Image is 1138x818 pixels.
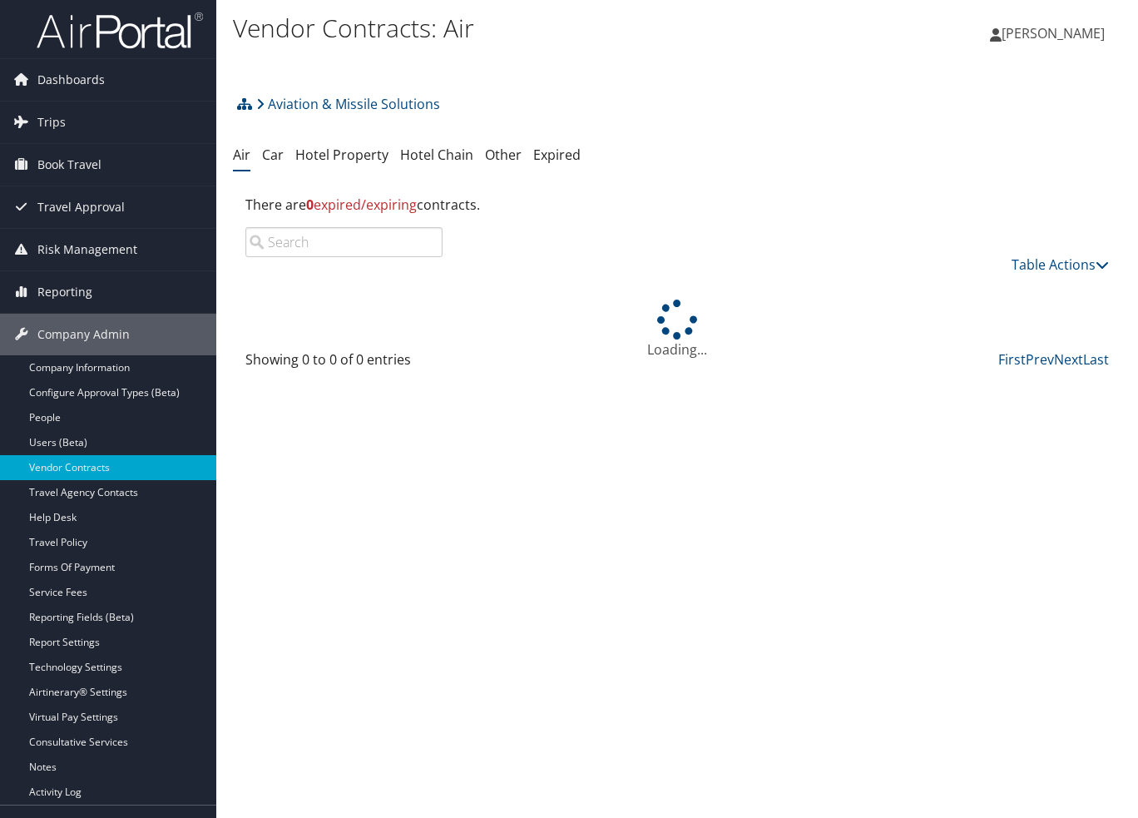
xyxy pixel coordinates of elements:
a: First [998,350,1026,369]
span: Book Travel [37,144,101,186]
a: Last [1083,350,1109,369]
div: Showing 0 to 0 of 0 entries [245,350,443,378]
a: Table Actions [1012,255,1109,274]
a: Hotel Property [295,146,388,164]
a: Car [262,146,284,164]
span: Reporting [37,271,92,313]
span: Trips [37,102,66,143]
a: Other [485,146,522,164]
span: Dashboards [37,59,105,101]
span: [PERSON_NAME] [1002,24,1105,42]
div: There are contracts. [233,182,1121,227]
a: [PERSON_NAME] [990,8,1121,58]
span: Travel Approval [37,186,125,228]
input: Search [245,227,443,257]
span: Company Admin [37,314,130,355]
span: expired/expiring [306,196,417,214]
a: Aviation & Missile Solutions [256,87,440,121]
a: Prev [1026,350,1054,369]
strong: 0 [306,196,314,214]
a: Next [1054,350,1083,369]
div: Loading... [233,300,1121,359]
h1: Vendor Contracts: Air [233,11,825,46]
a: Expired [533,146,581,164]
a: Hotel Chain [400,146,473,164]
a: Air [233,146,250,164]
img: airportal-logo.png [37,11,203,50]
span: Risk Management [37,229,137,270]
